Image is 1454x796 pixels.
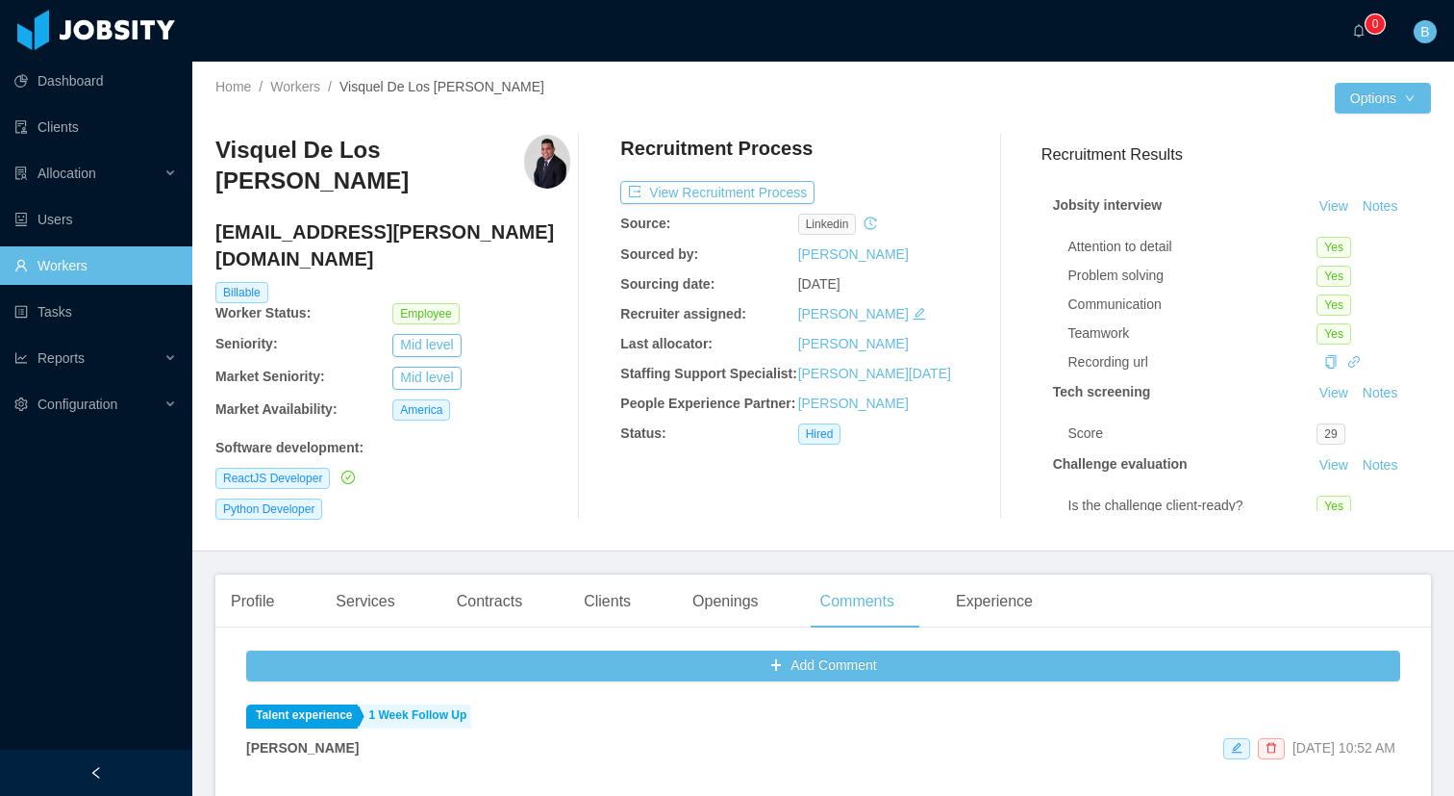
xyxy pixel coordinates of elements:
[259,79,263,94] span: /
[1352,24,1366,38] i: icon: bell
[246,705,358,729] a: Talent experience
[620,366,797,381] b: Staffing Support Specialist:
[798,396,909,411] a: [PERSON_NAME]
[215,575,289,629] div: Profile
[215,499,322,520] span: Python Developer
[1316,323,1351,345] span: Yes
[1292,740,1395,756] span: [DATE] 10:52 AM
[14,293,177,331] a: icon: profileTasks
[798,366,951,381] a: [PERSON_NAME][DATE]
[864,217,877,230] i: icon: history
[1053,197,1163,213] strong: Jobsity interview
[1313,198,1355,214] a: View
[328,79,332,94] span: /
[38,350,85,366] span: Reports
[1366,14,1385,34] sup: 0
[14,351,28,365] i: icon: line-chart
[620,181,815,204] button: icon: exportView Recruitment Process
[1068,295,1317,315] div: Communication
[1266,742,1277,754] i: icon: delete
[215,79,251,94] a: Home
[1068,352,1317,372] div: Recording url
[940,575,1048,629] div: Experience
[320,575,410,629] div: Services
[392,367,461,390] button: Mid level
[392,334,461,357] button: Mid level
[620,306,746,321] b: Recruiter assigned:
[798,424,841,445] span: Hired
[798,336,909,351] a: [PERSON_NAME]
[677,575,774,629] div: Openings
[441,575,538,629] div: Contracts
[798,246,909,262] a: [PERSON_NAME]
[524,135,569,189] img: 3c8873a0-80fc-11ea-9de1-e1592fea3c6d_689f45e43bd32-400w.png
[1324,355,1338,369] i: icon: copy
[620,276,714,292] b: Sourcing date:
[1231,742,1242,754] i: icon: edit
[1068,237,1317,257] div: Attention to detail
[392,303,459,324] span: Employee
[1347,354,1361,370] a: icon: link
[1355,454,1406,477] button: Notes
[1068,496,1317,516] div: Is the challenge client-ready?
[215,401,338,417] b: Market Availability:
[620,185,815,200] a: icon: exportView Recruitment Process
[620,336,713,351] b: Last allocator:
[1316,266,1351,287] span: Yes
[246,651,1400,681] button: icon: plusAdd Comment
[14,108,177,146] a: icon: auditClients
[1335,83,1431,114] button: Optionsicon: down
[1316,424,1344,445] span: 29
[1068,424,1317,444] div: Score
[270,79,320,94] a: Workers
[1316,295,1351,316] span: Yes
[1324,352,1338,372] div: Copy
[215,468,330,489] span: ReactJS Developer
[246,740,359,756] strong: [PERSON_NAME]
[360,705,472,729] a: 1 Week Follow Up
[215,369,325,384] b: Market Seniority:
[620,425,665,441] b: Status:
[620,246,698,262] b: Sourced by:
[338,470,355,485] a: icon: check-circle
[1041,142,1431,167] h3: Recruitment Results
[1313,457,1355,473] a: View
[1420,20,1429,43] span: B
[798,214,857,235] span: linkedin
[215,336,278,351] b: Seniority:
[215,440,363,455] b: Software development :
[14,246,177,285] a: icon: userWorkers
[14,62,177,100] a: icon: pie-chartDashboard
[14,200,177,239] a: icon: robotUsers
[798,306,909,321] a: [PERSON_NAME]
[913,307,926,321] i: icon: edit
[1347,355,1361,369] i: icon: link
[392,399,450,421] span: America
[341,471,355,484] i: icon: check-circle
[798,276,840,292] span: [DATE]
[215,135,524,197] h3: Visquel De Los [PERSON_NAME]
[620,216,670,231] b: Source:
[1068,323,1317,344] div: Teamwork
[1068,266,1317,286] div: Problem solving
[14,167,28,180] i: icon: solution
[38,166,96,181] span: Allocation
[568,575,646,629] div: Clients
[1316,496,1351,517] span: Yes
[1313,385,1355,400] a: View
[1355,382,1406,405] button: Notes
[805,575,910,629] div: Comments
[339,79,544,94] span: Visquel De Los [PERSON_NAME]
[14,398,28,411] i: icon: setting
[1316,237,1351,258] span: Yes
[620,396,795,411] b: People Experience Partner:
[1053,456,1188,472] strong: Challenge evaluation
[1355,195,1406,218] button: Notes
[215,305,311,321] b: Worker Status:
[215,282,268,303] span: Billable
[38,397,117,412] span: Configuration
[1053,384,1151,399] strong: Tech screening
[620,135,813,162] h4: Recruitment Process
[215,218,570,272] h4: [EMAIL_ADDRESS][PERSON_NAME][DOMAIN_NAME]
